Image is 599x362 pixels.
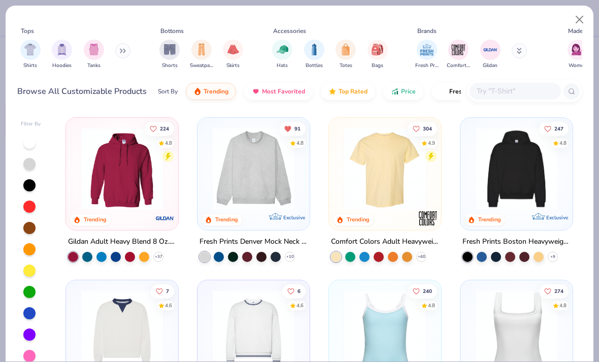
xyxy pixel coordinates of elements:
[159,40,180,70] div: filter for Shorts
[204,87,228,95] span: Trending
[190,40,213,70] div: filter for Sweatpants
[539,121,569,136] button: Like
[546,214,568,221] span: Exclusive
[568,26,593,36] div: Made For
[372,44,383,55] img: Bags Image
[76,128,168,210] img: 01756b78-01f6-4cc6-8d8a-3c30c1a0c8ac
[21,120,41,128] div: Filter By
[559,139,567,147] div: 4.8
[273,26,306,36] div: Accessories
[155,208,175,228] img: Gildan logo
[447,62,470,70] span: Comfort Colors
[428,139,435,147] div: 4.9
[328,87,337,95] img: TopRated.gif
[88,44,99,55] img: Tanks Image
[158,87,178,96] div: Sort By
[372,62,383,70] span: Bags
[336,40,356,70] div: filter for Totes
[431,83,549,100] button: Fresh Prints Flash
[428,302,435,309] div: 4.8
[277,62,288,70] span: Hats
[165,302,173,309] div: 4.6
[471,128,562,210] img: 91acfc32-fd48-4d6b-bdad-a4c1a30ac3fc
[165,139,173,147] div: 4.8
[408,284,437,298] button: Like
[52,62,72,70] span: Hoodies
[162,62,178,70] span: Shorts
[447,40,470,70] button: filter button
[155,254,162,260] span: + 37
[151,284,175,298] button: Like
[539,284,569,298] button: Like
[462,236,571,248] div: Fresh Prints Boston Heavyweight Hoodie
[321,83,375,100] button: Top Rated
[423,288,432,293] span: 240
[418,208,438,228] img: Comfort Colors logo
[294,126,301,131] span: 91
[272,40,292,70] button: filter button
[554,288,563,293] span: 274
[340,62,352,70] span: Totes
[286,254,294,260] span: + 10
[145,121,175,136] button: Like
[417,26,437,36] div: Brands
[20,40,41,70] div: filter for Shirts
[87,62,101,70] span: Tanks
[84,40,104,70] button: filter button
[339,128,431,210] img: 029b8af0-80e6-406f-9fdc-fdf898547912
[480,40,501,70] div: filter for Gildan
[383,83,423,100] button: Price
[340,44,351,55] img: Totes Image
[190,62,213,70] span: Sweatpants
[196,44,207,55] img: Sweatpants Image
[52,40,72,70] div: filter for Hoodies
[451,42,466,57] img: Comfort Colors Image
[160,26,184,36] div: Bottoms
[262,87,305,95] span: Most Favorited
[21,26,34,36] div: Tops
[23,62,37,70] span: Shirts
[304,40,324,70] div: filter for Bottles
[417,254,425,260] span: + 60
[439,87,447,95] img: flash.gif
[554,126,563,131] span: 247
[570,10,589,29] button: Close
[193,87,202,95] img: trending.gif
[227,44,239,55] img: Skirts Image
[568,40,588,70] button: filter button
[160,126,170,131] span: 224
[68,236,176,248] div: Gildan Adult Heavy Blend 8 Oz. 50/50 Hooded Sweatshirt
[476,85,554,97] input: Try "T-Shirt"
[190,40,213,70] button: filter button
[296,139,304,147] div: 4.8
[306,62,323,70] span: Bottles
[272,40,292,70] div: filter for Hats
[336,40,356,70] button: filter button
[223,40,243,70] button: filter button
[415,62,439,70] span: Fresh Prints
[408,121,437,136] button: Like
[84,40,104,70] div: filter for Tanks
[296,302,304,309] div: 4.6
[167,288,170,293] span: 7
[419,42,435,57] img: Fresh Prints Image
[449,87,502,95] span: Fresh Prints Flash
[186,83,236,100] button: Trending
[282,284,306,298] button: Like
[339,87,368,95] span: Top Rated
[199,236,308,248] div: Fresh Prints Denver Mock Neck Heavyweight Sweatshirt
[483,42,498,57] img: Gildan Image
[401,87,416,95] span: Price
[559,302,567,309] div: 4.8
[483,62,497,70] span: Gildan
[52,40,72,70] button: filter button
[164,44,176,55] img: Shorts Image
[159,40,180,70] button: filter button
[226,62,240,70] span: Skirts
[277,44,288,55] img: Hats Image
[309,44,320,55] img: Bottles Image
[568,40,588,70] div: filter for Women
[550,254,555,260] span: + 9
[368,40,388,70] div: filter for Bags
[244,83,313,100] button: Most Favorited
